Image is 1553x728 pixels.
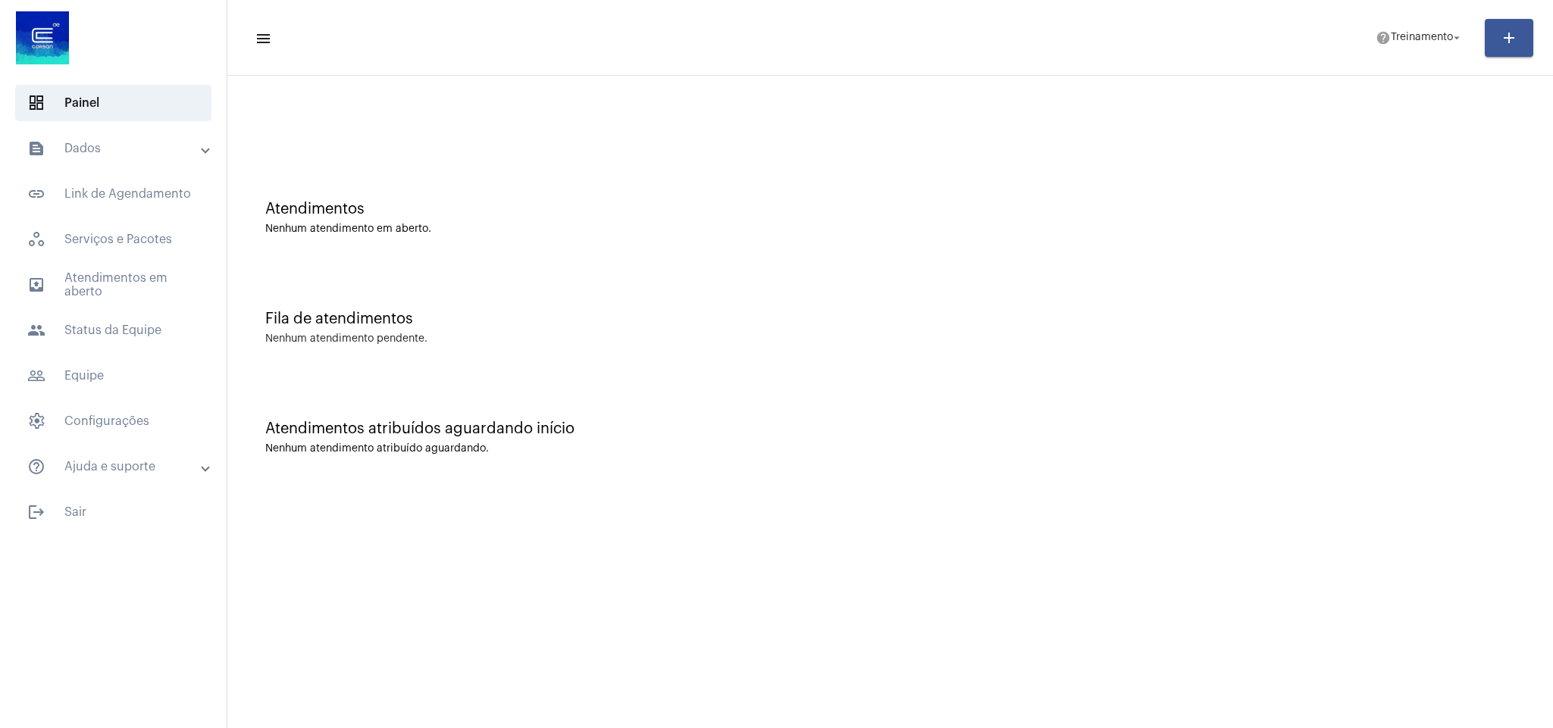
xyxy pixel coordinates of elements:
mat-icon: help [1376,30,1391,45]
mat-icon: sidenav icon [27,321,45,339]
div: Atendimentos [265,201,1515,217]
span: Serviços e Pacotes [15,221,211,258]
mat-icon: arrow_drop_down [1450,31,1464,45]
span: Status da Equipe [15,312,211,348]
mat-icon: sidenav icon [255,30,270,48]
mat-icon: sidenav icon [27,458,45,476]
div: Nenhum atendimento atribuído aguardando. [265,443,1515,455]
div: Nenhum atendimento em aberto. [265,223,1515,235]
mat-icon: sidenav icon [27,185,45,203]
mat-icon: sidenav icon [27,139,45,158]
span: Configurações [15,403,211,439]
span: sidenav icon [27,94,45,112]
span: Equipe [15,358,211,394]
span: Atendimentos em aberto [15,267,211,303]
span: Link de Agendamento [15,176,211,212]
mat-expansion-panel-header: sidenav iconDados [9,130,227,167]
mat-expansion-panel-header: sidenav iconAjuda e suporte [9,448,227,485]
button: Treinamento [1367,23,1473,53]
span: sidenav icon [27,230,45,248]
span: sidenav icon [27,412,45,430]
span: Treinamento [1391,33,1453,43]
mat-panel-title: Dados [27,139,202,158]
mat-icon: sidenav icon [27,367,45,385]
mat-icon: add [1500,29,1518,47]
span: Painel [15,85,211,121]
div: Nenhum atendimento pendente. [265,333,427,345]
div: Fila de atendimentos [265,311,1515,327]
span: Sair [15,494,211,530]
mat-icon: sidenav icon [27,276,45,294]
div: Atendimentos atribuídos aguardando início [265,420,1515,437]
mat-panel-title: Ajuda e suporte [27,458,202,476]
mat-icon: sidenav icon [27,503,45,521]
img: d4669ae0-8c07-2337-4f67-34b0df7f5ae4.jpeg [12,8,73,68]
